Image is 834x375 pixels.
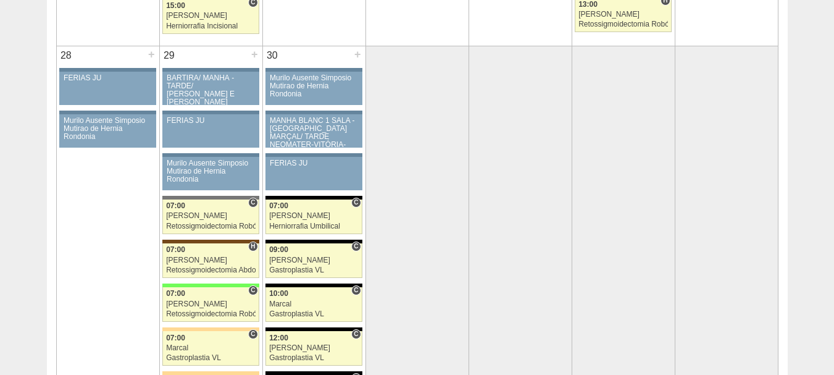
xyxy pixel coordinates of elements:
[270,74,358,99] div: Murilo Ausente Simposio Mutirao de Hernia Rondonia
[166,212,256,220] div: [PERSON_NAME]
[578,20,668,28] div: Retossigmoidectomia Robótica
[265,287,362,322] a: C 10:00 Marcal Gastroplastia VL
[167,117,255,125] div: FERIAS JU
[265,331,362,366] a: C 12:00 [PERSON_NAME] Gastroplastia VL
[166,245,185,254] span: 07:00
[166,266,256,274] div: Retossigmoidectomia Abdominal VL
[59,111,156,114] div: Key: Aviso
[269,222,359,230] div: Herniorrafia Umbilical
[269,212,359,220] div: [PERSON_NAME]
[64,74,152,82] div: FERIAS JU
[248,329,257,339] span: Consultório
[162,287,259,322] a: C 07:00 [PERSON_NAME] Retossigmoidectomia Robótica
[248,285,257,295] span: Consultório
[166,12,256,20] div: [PERSON_NAME]
[265,196,362,200] div: Key: Blanc
[248,242,257,251] span: Hospital
[270,117,358,158] div: MANHÃ BLANC 1 SALA -[GEOGRAPHIC_DATA] MARÇAL/ TARDE NEOMATER-VITÓRIA-BARTIRA
[162,243,259,278] a: H 07:00 [PERSON_NAME] Retossigmoidectomia Abdominal VL
[351,329,361,339] span: Consultório
[166,310,256,318] div: Retossigmoidectomia Robótica
[162,153,259,157] div: Key: Aviso
[162,111,259,114] div: Key: Aviso
[263,46,282,65] div: 30
[166,334,185,342] span: 07:00
[269,344,359,352] div: [PERSON_NAME]
[162,284,259,287] div: Key: Brasil
[249,46,260,62] div: +
[167,159,255,184] div: Murilo Ausente Simposio Mutirao de Hernia Rondonia
[162,240,259,243] div: Key: Santa Joana
[352,46,363,62] div: +
[59,72,156,105] a: FERIAS JU
[269,310,359,318] div: Gastroplastia VL
[166,201,185,210] span: 07:00
[146,46,157,62] div: +
[351,242,361,251] span: Consultório
[578,11,668,19] div: [PERSON_NAME]
[166,1,185,10] span: 15:00
[162,327,259,331] div: Key: Bartira
[265,327,362,331] div: Key: Blanc
[265,284,362,287] div: Key: Blanc
[167,74,255,107] div: BARTIRA/ MANHÃ - TARDE/ [PERSON_NAME] E [PERSON_NAME]
[265,153,362,157] div: Key: Aviso
[269,300,359,308] div: Marcal
[269,354,359,362] div: Gastroplastia VL
[162,200,259,234] a: C 07:00 [PERSON_NAME] Retossigmoidectomia Robótica
[265,157,362,190] a: FERIAS JU
[265,68,362,72] div: Key: Aviso
[166,344,256,352] div: Marcal
[269,289,288,298] span: 10:00
[166,22,256,30] div: Herniorrafia Incisional
[57,46,76,65] div: 28
[265,111,362,114] div: Key: Aviso
[59,114,156,148] a: Murilo Ausente Simposio Mutirao de Hernia Rondonia
[265,243,362,278] a: C 09:00 [PERSON_NAME] Gastroplastia VL
[162,157,259,190] a: Murilo Ausente Simposio Mutirao de Hernia Rondonia
[265,371,362,375] div: Key: Blanc
[351,285,361,295] span: Consultório
[166,222,256,230] div: Retossigmoidectomia Robótica
[162,68,259,72] div: Key: Aviso
[160,46,179,65] div: 29
[248,198,257,208] span: Consultório
[265,200,362,234] a: C 07:00 [PERSON_NAME] Herniorrafia Umbilical
[162,114,259,148] a: FERIAS JU
[162,72,259,105] a: BARTIRA/ MANHÃ - TARDE/ [PERSON_NAME] E [PERSON_NAME]
[166,354,256,362] div: Gastroplastia VL
[269,266,359,274] div: Gastroplastia VL
[166,289,185,298] span: 07:00
[265,114,362,148] a: MANHÃ BLANC 1 SALA -[GEOGRAPHIC_DATA] MARÇAL/ TARDE NEOMATER-VITÓRIA-BARTIRA
[269,201,288,210] span: 07:00
[59,68,156,72] div: Key: Aviso
[270,159,358,167] div: FERIAS JU
[269,334,288,342] span: 12:00
[162,331,259,366] a: C 07:00 Marcal Gastroplastia VL
[162,371,259,375] div: Key: Bartira
[269,245,288,254] span: 09:00
[265,240,362,243] div: Key: Blanc
[166,256,256,264] div: [PERSON_NAME]
[269,256,359,264] div: [PERSON_NAME]
[166,300,256,308] div: [PERSON_NAME]
[162,196,259,200] div: Key: Santa Catarina
[64,117,152,141] div: Murilo Ausente Simposio Mutirao de Hernia Rondonia
[351,198,361,208] span: Consultório
[265,72,362,105] a: Murilo Ausente Simposio Mutirao de Hernia Rondonia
